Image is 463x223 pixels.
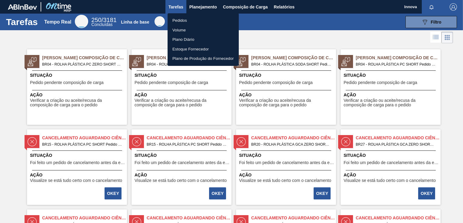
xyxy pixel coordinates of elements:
[168,16,239,25] a: Pedidos
[168,35,239,44] a: Plano Diário
[168,44,239,54] a: Estoque Fornecedor
[168,25,239,35] a: Volume
[168,54,239,63] a: Plano de Produção do Fornecedor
